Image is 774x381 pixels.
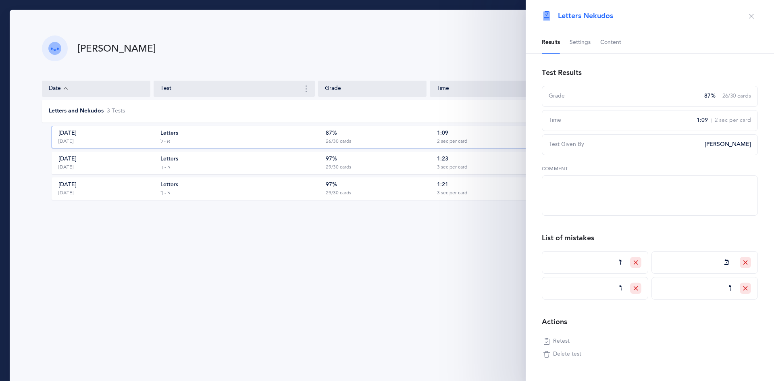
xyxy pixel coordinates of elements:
div: 3 sec per card [437,190,467,196]
div: 87% [326,129,337,137]
span: 1:09 [697,117,708,125]
div: Test [160,84,312,94]
label: Comment [542,165,758,172]
div: Time [549,117,692,125]
div: Grade [325,85,420,93]
button: Retest [542,335,571,348]
div: 2 sec per card [437,138,467,145]
div: Letters and Nekudos [49,107,104,115]
div: Time [437,85,531,93]
span: ז [619,256,622,269]
div: 26/30 cards [326,138,351,145]
span: [PERSON_NAME] [705,141,751,149]
div: 3 sec per card [437,164,467,171]
div: [DATE] [58,138,73,145]
div: Letters [160,129,178,137]
span: s [123,108,125,114]
div: [DATE] [58,129,77,137]
span: ו [619,282,622,295]
div: Letters [160,181,178,189]
div: [DATE] [58,164,73,171]
div: 1:21 [437,181,448,189]
span: 2 sec per card [715,117,751,125]
div: 97% [326,155,337,163]
span: ו [729,282,732,295]
div: 29/30 cards [326,190,351,196]
span: Retest [553,337,570,346]
div: Letters [160,155,178,163]
span: כּ [724,256,732,269]
div: א - ל [160,138,170,145]
span: 3 Test [107,107,125,115]
div: [DATE] [58,181,77,189]
div: 1:23 [437,155,448,163]
div: 29/30 cards [326,164,351,171]
span: Delete test [553,350,581,358]
div: List of mistakes [542,233,594,243]
div: [DATE] [58,155,77,163]
div: Actions [542,317,567,327]
div: Grade [549,92,699,100]
div: א - ך [160,164,171,171]
div: [DATE] [58,190,73,196]
div: א - ך [160,190,171,196]
div: 1:09 [437,129,448,137]
span: 87% [704,92,716,100]
div: Test Given By [549,141,700,149]
div: Date [49,84,144,93]
div: 97% [326,181,337,189]
span: 26/30 cards [722,92,751,100]
div: Test Results [542,68,582,78]
div: [PERSON_NAME] [77,42,156,55]
button: Delete test [542,348,583,361]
